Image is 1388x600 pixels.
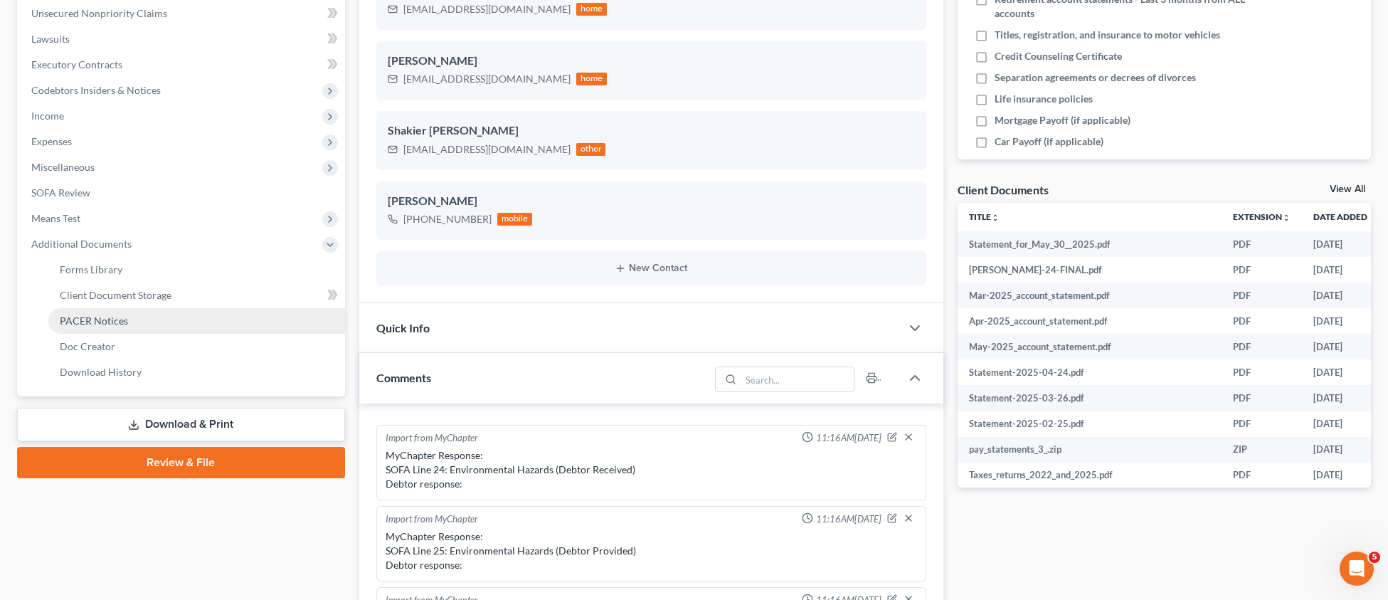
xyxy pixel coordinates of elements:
td: Mar-2025_account_statement.pdf [958,283,1222,308]
span: Codebtors Insiders & Notices [31,84,161,96]
span: 5 [1369,552,1380,563]
span: Car Payoff (if applicable) [995,135,1103,149]
td: May-2025_account_statement.pdf [958,334,1222,359]
span: Titles, registration, and insurance to motor vehicles [995,28,1220,42]
i: unfold_more [991,214,1000,222]
span: Doc Creator [60,340,115,352]
div: Shakier [PERSON_NAME] [388,122,915,140]
a: Download & Print [17,408,345,441]
a: Review & File [17,447,345,478]
div: [PERSON_NAME] [388,193,915,210]
a: Forms Library [48,257,345,283]
a: Download History [48,359,345,385]
span: Quick Info [376,321,430,335]
a: Lawsuits [20,26,345,52]
div: [EMAIL_ADDRESS][DOMAIN_NAME] [403,2,571,16]
div: Import from MyChapter [386,431,478,446]
td: PDF [1222,231,1302,257]
span: Forms Library [60,263,122,275]
div: MyChapter Response: SOFA Line 24: Environmental Hazards (Debtor Received) Debtor response: [386,448,917,491]
a: View All [1330,184,1365,194]
td: PDF [1222,257,1302,283]
span: 11:16AM[DATE] [816,512,881,526]
i: unfold_more [1282,214,1291,222]
div: home [576,3,608,16]
td: Taxes_returns_2022_and_2025.pdf [958,463,1222,488]
div: mobile [497,213,533,226]
span: Income [31,110,64,122]
td: ZIP [1222,437,1302,463]
button: New Contact [388,263,915,274]
span: Comments [376,371,431,384]
span: Additional Documents [31,238,132,250]
a: Client Document Storage [48,283,345,308]
div: Client Documents [958,182,1049,197]
td: [PERSON_NAME]-24-FINAL.pdf [958,257,1222,283]
td: PDF [1222,283,1302,308]
a: Titleunfold_more [969,211,1000,222]
a: PACER Notices [48,308,345,334]
span: Miscellaneous [31,161,95,173]
span: Separation agreements or decrees of divorces [995,70,1196,85]
span: Unsecured Nonpriority Claims [31,7,167,19]
span: Mortgage Payoff (if applicable) [995,113,1130,127]
div: [PHONE_NUMBER] [403,212,492,226]
div: [EMAIL_ADDRESS][DOMAIN_NAME] [403,142,571,157]
td: Statement-2025-03-26.pdf [958,385,1222,411]
td: Statement_for_May_30__2025.pdf [958,231,1222,257]
td: PDF [1222,334,1302,359]
td: PDF [1222,411,1302,437]
iframe: Intercom live chat [1340,552,1374,586]
span: Expenses [31,135,72,147]
td: PDF [1222,359,1302,385]
td: pay_statements_3_.zip [958,437,1222,463]
div: Import from MyChapter [386,512,478,527]
a: Extensionunfold_more [1233,211,1291,222]
div: [EMAIL_ADDRESS][DOMAIN_NAME] [403,72,571,86]
span: Means Test [31,212,80,224]
span: Lawsuits [31,33,70,45]
i: expand_more [1369,214,1377,222]
div: [PERSON_NAME] [388,53,915,70]
td: Statement-2025-04-24.pdf [958,359,1222,385]
span: Client Document Storage [60,289,171,301]
a: Unsecured Nonpriority Claims [20,1,345,26]
div: MyChapter Response: SOFA Line 25: Environmental Hazards (Debtor Provided) Debtor response: [386,530,917,572]
span: Executory Contracts [31,58,122,70]
td: PDF [1222,385,1302,411]
td: PDF [1222,463,1302,488]
span: 11:16AM[DATE] [816,431,881,445]
a: Doc Creator [48,334,345,359]
a: Executory Contracts [20,52,345,78]
a: Date Added expand_more [1313,211,1377,222]
span: SOFA Review [31,186,90,199]
div: other [576,143,606,156]
div: home [576,73,608,85]
td: PDF [1222,308,1302,334]
span: Life insurance policies [995,92,1093,106]
input: Search... [741,367,854,391]
span: Download History [60,366,142,378]
span: PACER Notices [60,315,128,327]
td: Statement-2025-02-25.pdf [958,411,1222,437]
span: Credit Counseling Certificate [995,49,1122,63]
td: Apr-2025_account_statement.pdf [958,308,1222,334]
a: SOFA Review [20,180,345,206]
